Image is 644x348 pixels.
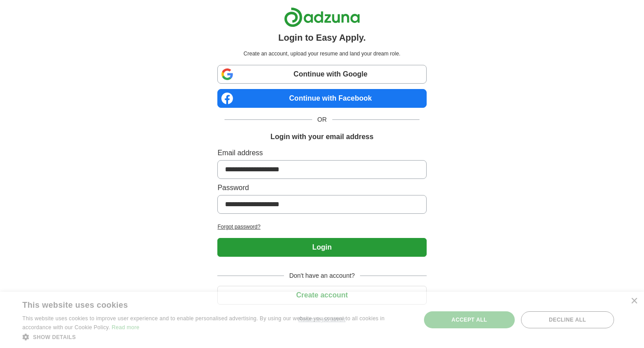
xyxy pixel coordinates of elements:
span: Show details [33,334,76,340]
label: Password [217,182,426,193]
div: Close [631,298,637,305]
button: Create account [217,286,426,305]
div: Show details [22,332,409,341]
label: Email address [217,148,426,158]
span: OR [312,115,332,124]
a: Create account [217,291,426,299]
button: Login [217,238,426,257]
h1: Login to Easy Apply. [278,31,366,44]
div: This website uses cookies [22,297,387,310]
a: Forgot password? [217,223,426,231]
div: Decline all [521,311,614,328]
h1: Login with your email address [271,132,373,142]
a: Continue with Facebook [217,89,426,108]
span: Don't have an account? [284,271,360,280]
a: Read more, opens a new window [112,324,140,331]
img: Adzuna logo [284,7,360,27]
div: Accept all [424,311,515,328]
p: Create an account, upload your resume and land your dream role. [219,50,424,58]
span: This website uses cookies to improve user experience and to enable personalised advertising. By u... [22,315,385,331]
a: Continue with Google [217,65,426,84]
